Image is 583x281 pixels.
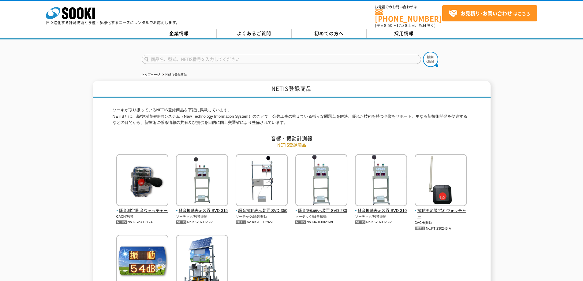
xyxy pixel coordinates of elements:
span: 振動測定器 揺れウォッチャー [415,208,467,220]
p: No.KT-230330-A [116,219,169,225]
h1: NETIS登録商品 [93,81,491,98]
img: 騒音振動表示装置 SVD-350 [236,154,288,208]
a: 採用情報 [367,29,442,38]
a: 騒音振動表示装置 SVD-315 [176,202,228,214]
span: 17:30 [396,23,407,28]
p: ソーテック/騒音振動 [236,214,288,219]
img: 振動測定器 揺れウォッチャー [415,154,467,208]
span: 騒音振動表示装置 SVD-310 [355,208,407,214]
img: 騒音振動表示装置 SVD-230 [295,154,347,208]
p: No.KK-160029-VE [176,219,228,225]
p: CACH/振動 [415,220,467,225]
img: 騒音測定器 音ウォッチャー [116,154,168,208]
a: [PHONE_NUMBER] [375,9,442,22]
h2: 音響・振動計測器 [113,135,471,142]
span: 騒音測定器 音ウォッチャー [116,208,169,214]
span: 8:50 [384,23,393,28]
span: お電話でのお問い合わせは [375,5,442,9]
p: ソーテック/騒音振動 [355,214,407,219]
input: 商品名、型式、NETIS番号を入力してください [142,55,421,64]
a: よくあるご質問 [217,29,292,38]
p: No.KK-160029-VE [295,219,348,225]
img: 騒音振動表示装置 SVD-310 [355,154,407,208]
a: 騒音振動表示装置 SVD-230 [295,202,348,214]
span: (平日 ～ 土日、祝日除く) [375,23,435,28]
p: NETIS登録商品 [113,142,471,148]
a: 企業情報 [142,29,217,38]
p: No.KK-160029-VE [236,219,288,225]
li: NETIS登録商品 [161,72,187,78]
span: 初めての方へ [314,30,344,37]
span: 騒音振動表示装置 SVD-230 [295,208,348,214]
p: No.KT-230245-A [415,225,467,232]
p: ソーテック/騒音振動 [176,214,228,219]
a: 騒音振動表示装置 SVD-350 [236,202,288,214]
p: ソーテック/騒音振動 [295,214,348,219]
p: ソーキが取り扱っているNETIS登録商品を下記に掲載しています。 NETISとは、新技術情報提供システム（New Technology Information System）のことで、公共工事の... [113,107,471,126]
a: お見積り･お問い合わせはこちら [442,5,537,21]
span: 騒音振動表示装置 SVD-350 [236,208,288,214]
a: トップページ [142,73,160,76]
img: 騒音振動表示装置 SVD-315 [176,154,228,208]
a: 騒音振動表示装置 SVD-310 [355,202,407,214]
a: 振動測定器 揺れウォッチャー [415,202,467,220]
img: btn_search.png [423,52,438,67]
a: 初めての方へ [292,29,367,38]
span: 騒音振動表示装置 SVD-315 [176,208,228,214]
strong: お見積り･お問い合わせ [461,9,512,17]
p: 日々進化する計測技術と多種・多様化するニーズにレンタルでお応えします。 [46,21,180,24]
p: CACH/騒音 [116,214,169,219]
p: No.KK-160029-VE [355,219,407,225]
a: 騒音測定器 音ウォッチャー [116,202,169,214]
span: はこちら [448,9,530,18]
